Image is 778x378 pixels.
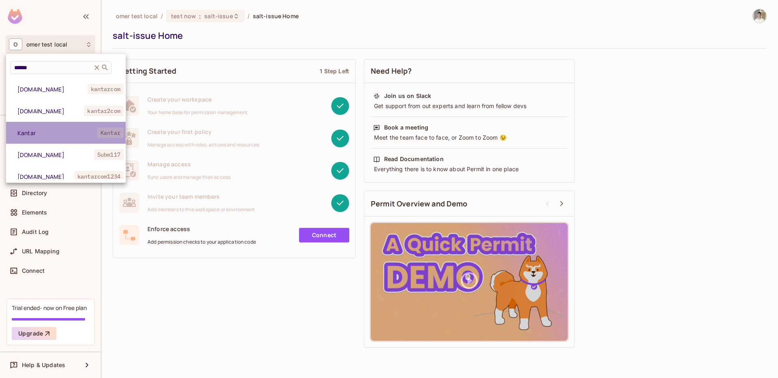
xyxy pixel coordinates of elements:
[94,149,124,160] span: Subm117
[17,107,84,115] span: [DOMAIN_NAME]
[17,173,74,181] span: [DOMAIN_NAME]
[88,84,124,94] span: kantarcom
[97,127,124,138] span: Kantar
[17,129,97,137] span: Kantar
[74,171,124,182] span: kantarcom1234
[17,85,88,93] span: [DOMAIN_NAME]
[84,106,124,116] span: kantar2com
[17,151,94,159] span: [DOMAIN_NAME]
